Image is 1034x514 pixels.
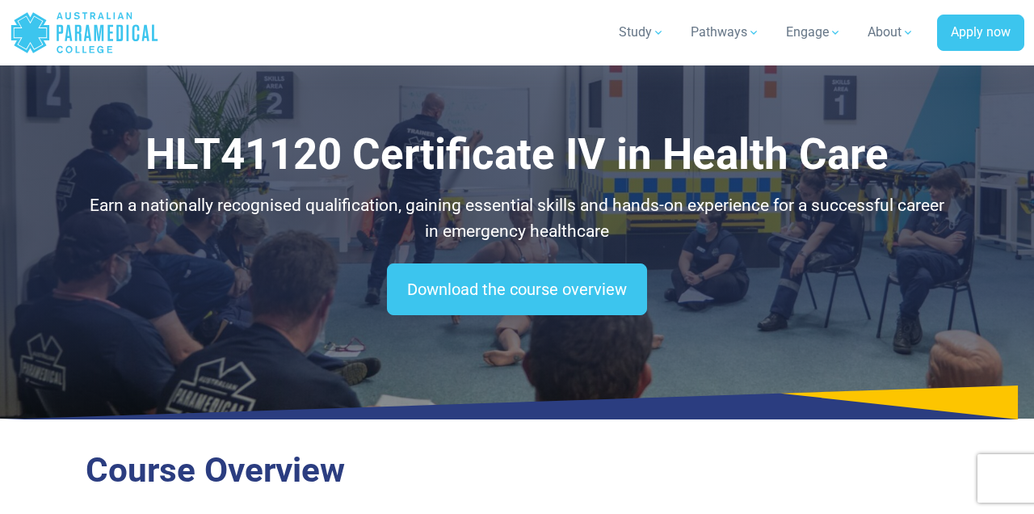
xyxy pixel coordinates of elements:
[776,10,851,55] a: Engage
[858,10,924,55] a: About
[86,129,948,180] h1: HLT41120 Certificate IV in Health Care
[937,15,1024,52] a: Apply now
[86,450,948,491] h2: Course Overview
[86,193,948,244] p: Earn a nationally recognised qualification, gaining essential skills and hands-on experience for ...
[387,263,647,315] a: Download the course overview
[10,6,159,59] a: Australian Paramedical College
[681,10,770,55] a: Pathways
[609,10,675,55] a: Study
